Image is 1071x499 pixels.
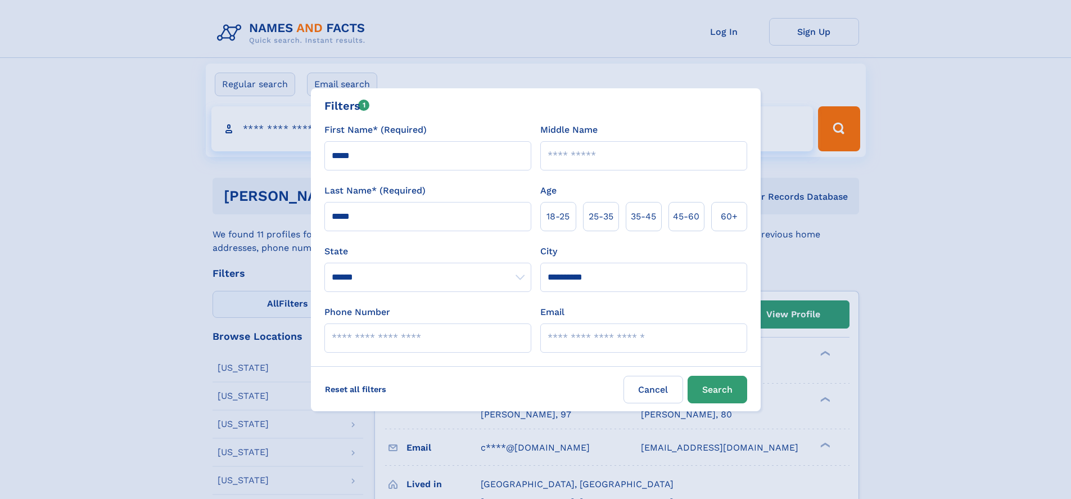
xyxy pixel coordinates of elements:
button: Search [688,376,747,403]
span: 35‑45 [631,210,656,223]
span: 60+ [721,210,738,223]
label: Middle Name [540,123,598,137]
label: State [324,245,531,258]
label: Cancel [623,376,683,403]
label: Phone Number [324,305,390,319]
span: 45‑60 [673,210,699,223]
span: 18‑25 [546,210,570,223]
div: Filters [324,97,370,114]
span: 25‑35 [589,210,613,223]
label: City [540,245,557,258]
label: Last Name* (Required) [324,184,426,197]
label: First Name* (Required) [324,123,427,137]
label: Reset all filters [318,376,394,403]
label: Age [540,184,557,197]
label: Email [540,305,564,319]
